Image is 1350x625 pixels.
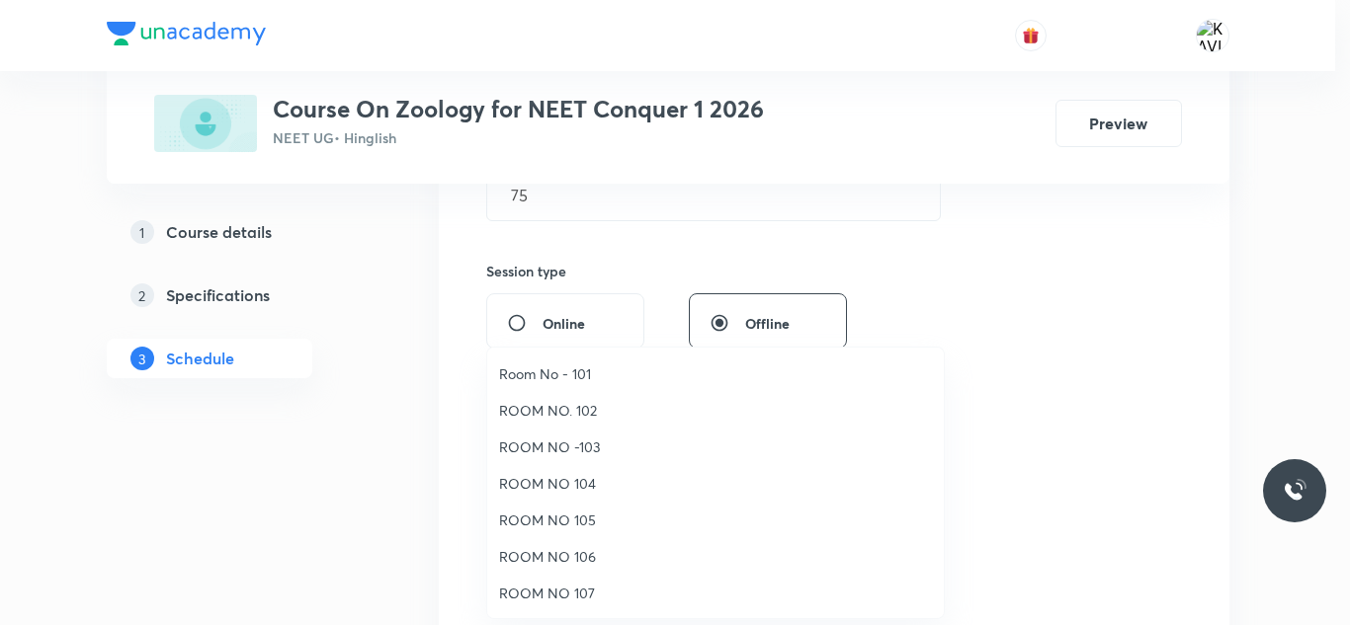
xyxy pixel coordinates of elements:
[499,583,932,603] span: ROOM NO 107
[499,400,932,421] span: ROOM NO. 102
[499,509,932,530] span: ROOM NO 105
[499,473,932,494] span: ROOM NO 104
[499,546,932,567] span: ROOM NO 106
[499,436,932,457] span: ROOM NO -103
[499,363,932,384] span: Room No - 101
